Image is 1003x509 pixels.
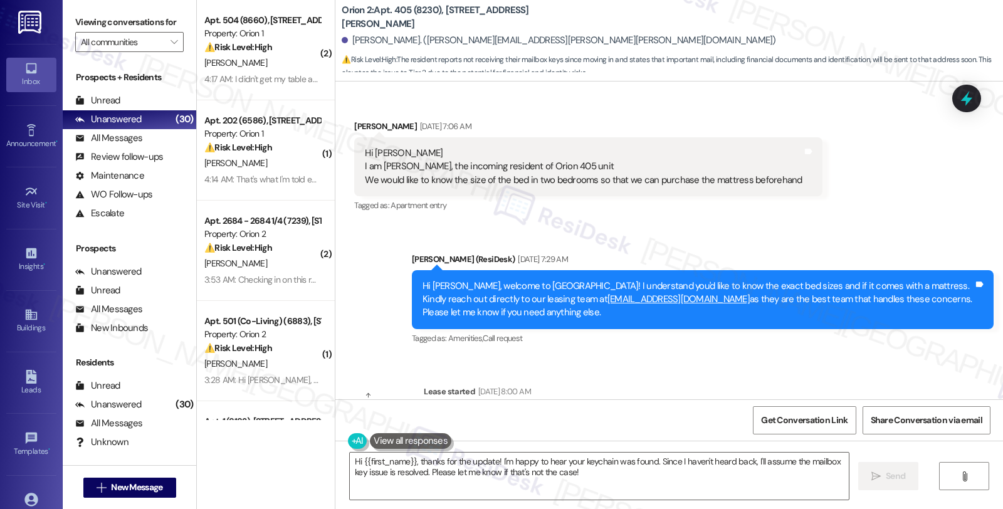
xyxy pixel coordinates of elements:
div: (30) [172,395,196,414]
span: Call request [483,333,522,344]
div: WO Follow-ups [75,188,152,201]
strong: ⚠️ Risk Level: High [342,55,396,65]
a: [EMAIL_ADDRESS][DOMAIN_NAME] [607,293,750,305]
span: Apartment entry [391,200,446,211]
div: Unread [75,94,120,107]
span: • [48,445,50,454]
a: Site Visit • [6,181,56,215]
div: Apt. 202 (6586), [STREET_ADDRESS] [204,114,320,127]
div: [PERSON_NAME] (ResiDesk) [412,253,994,270]
div: Unanswered [75,265,142,278]
span: [PERSON_NAME] [204,258,267,269]
div: 3:53 AM: Checking in on this request [204,274,337,285]
div: Unread [75,379,120,392]
div: (30) [172,110,196,129]
div: Apt. 1 (8183), [STREET_ADDRESS] [204,415,320,428]
div: [DATE] 8:00 AM [475,385,531,398]
span: Amenities , [448,333,483,344]
textarea: Hi {{first_name}}, thanks for the update! I'm happy to hear your keychain was found. Since I have... [350,453,849,500]
div: Lease started [424,385,530,402]
div: [DATE] 7:29 AM [515,253,568,266]
div: [PERSON_NAME] [354,120,822,137]
i:  [960,471,969,481]
div: Apt. 2684 - 2684 1/4 (7239), [STREET_ADDRESS] [204,214,320,228]
div: [PERSON_NAME]. ([PERSON_NAME][EMAIL_ADDRESS][PERSON_NAME][PERSON_NAME][DOMAIN_NAME]) [342,34,775,47]
a: Inbox [6,58,56,92]
span: [PERSON_NAME] [204,57,267,68]
div: Residents [63,356,196,369]
div: Maintenance [75,169,144,182]
span: Send [886,470,905,483]
div: Prospects [63,242,196,255]
span: : The resident reports not receiving their mailbox keys since moving in and states that important... [342,53,1003,80]
b: Orion 2: Apt. 405 (8230), [STREET_ADDRESS][PERSON_NAME] [342,4,592,31]
i:  [871,471,881,481]
button: New Message [83,478,176,498]
i:  [97,483,106,493]
a: Insights • [6,243,56,276]
div: Apt. 501 (Co-Living) (6883), [STREET_ADDRESS][PERSON_NAME] [204,315,320,328]
span: [PERSON_NAME] [204,157,267,169]
input: All communities [81,32,164,52]
div: Apt. 504 (8660), [STREET_ADDRESS] [204,14,320,27]
div: [DATE] 7:06 AM [417,120,471,133]
div: Escalate [75,207,124,220]
a: Leads [6,366,56,400]
div: Tagged as: [354,196,822,214]
span: • [56,137,58,146]
div: Property: Orion 1 [204,127,320,140]
div: Tagged as: [412,329,994,347]
a: Buildings [6,304,56,338]
div: Property: Orion 1 [204,27,320,40]
span: Get Conversation Link [761,414,848,427]
strong: ⚠️ Risk Level: High [204,342,272,354]
div: Hi [PERSON_NAME] I am [PERSON_NAME], the incoming resident of Orion 405 unit We would like to kno... [365,147,802,187]
strong: ⚠️ Risk Level: High [204,41,272,53]
div: Hi [PERSON_NAME], welcome to [GEOGRAPHIC_DATA]! I understand you'd like to know the exact bed siz... [423,280,974,320]
span: New Message [111,481,162,494]
label: Viewing conversations for [75,13,184,32]
div: All Messages [75,132,142,145]
div: Property: Orion 2 [204,328,320,341]
button: Share Conversation via email [863,406,990,434]
span: • [43,260,45,269]
div: Property: Orion 2 [204,228,320,241]
span: • [45,199,47,207]
div: All Messages [75,303,142,316]
button: Get Conversation Link [753,406,856,434]
div: Unknown [75,436,129,449]
i:  [171,37,177,47]
div: 3:28 AM: Hi [PERSON_NAME], no it was not completed, the lighting in our bathroom is still not fixed [204,374,559,386]
div: Prospects + Residents [63,71,196,84]
span: Share Conversation via email [871,414,982,427]
div: Unanswered [75,113,142,126]
a: Templates • [6,428,56,461]
button: Send [858,462,919,490]
img: ResiDesk Logo [18,11,44,34]
div: Unread [75,284,120,297]
strong: ⚠️ Risk Level: High [204,142,272,153]
div: Review follow-ups [75,150,163,164]
div: Unanswered [75,398,142,411]
span: [PERSON_NAME] [204,358,267,369]
div: 4:14 AM: That's what I'm told everytime but nothing happens. The refrigerator issue has been on g... [204,174,733,185]
div: New Inbounds [75,322,148,335]
div: All Messages [75,417,142,430]
strong: ⚠️ Risk Level: High [204,242,272,253]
